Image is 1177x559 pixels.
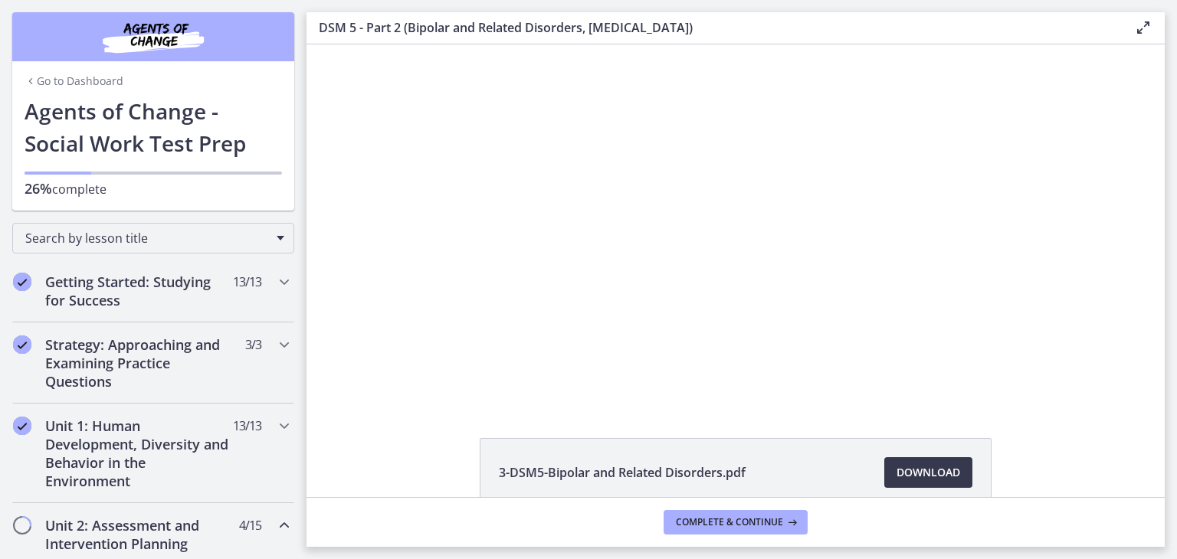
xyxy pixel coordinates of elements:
h1: Agents of Change - Social Work Test Prep [25,95,282,159]
a: Download [884,457,972,488]
h3: DSM 5 - Part 2 (Bipolar and Related Disorders, [MEDICAL_DATA]) [319,18,1110,37]
a: Go to Dashboard [25,74,123,89]
span: 13 / 13 [233,417,261,435]
span: Download [897,463,960,482]
i: Completed [13,273,31,291]
div: Search by lesson title [12,223,294,253]
span: 4 / 15 [239,516,261,534]
h2: Getting Started: Studying for Success [45,273,232,309]
i: Completed [13,335,31,354]
iframe: Video Lesson [307,44,1165,403]
span: 26% [25,179,52,198]
span: 3 / 3 [245,335,261,354]
h2: Unit 2: Assessment and Intervention Planning [45,516,232,553]
img: Agents of Change [61,18,245,55]
h2: Strategy: Approaching and Examining Practice Questions [45,335,232,391]
span: 13 / 13 [233,273,261,291]
i: Completed [13,417,31,435]
p: complete [25,179,282,198]
span: 3-DSM5-Bipolar and Related Disorders.pdf [499,463,746,482]
span: Complete & continue [676,516,783,528]
button: Complete & continue [664,510,808,534]
span: Search by lesson title [25,230,269,247]
h2: Unit 1: Human Development, Diversity and Behavior in the Environment [45,417,232,490]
